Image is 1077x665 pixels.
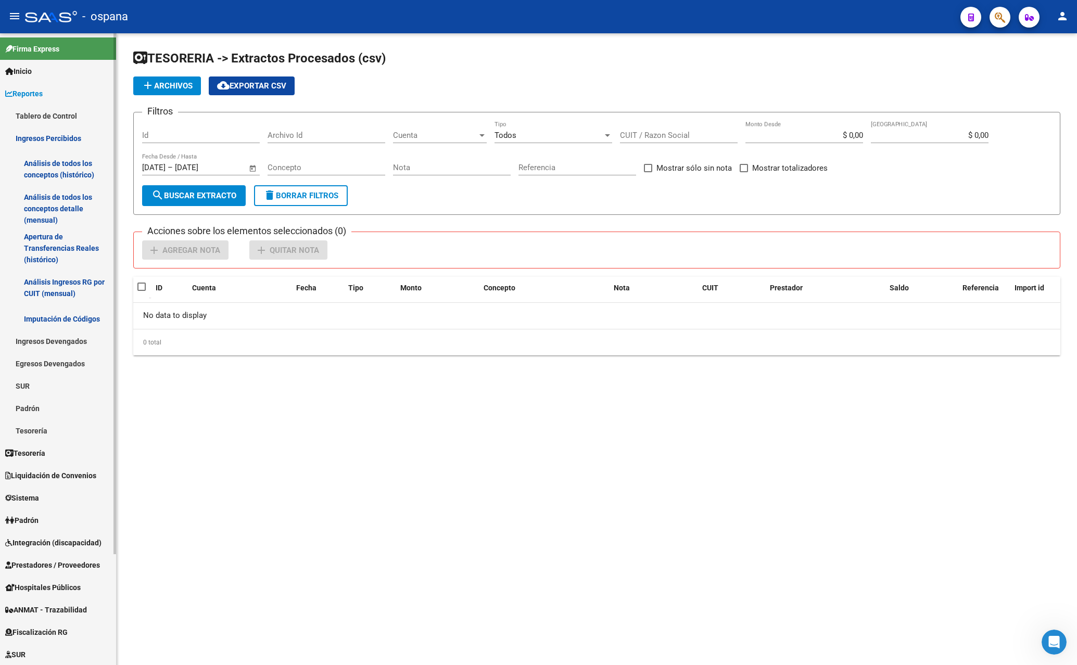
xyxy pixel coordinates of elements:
button: Agregar Nota [142,240,229,260]
button: Quitar Nota [249,240,327,260]
h3: Filtros [142,104,178,119]
span: Monto [400,284,422,292]
datatable-header-cell: Concepto [479,277,610,299]
span: Integración (discapacidad) [5,537,102,548]
mat-icon: add [142,79,154,92]
span: Inicio [5,66,32,77]
span: TESORERIA -> Extractos Procesados (csv) [133,51,386,66]
span: Agregar Nota [162,246,220,255]
button: Open calendar [247,162,259,174]
span: Todos [495,131,516,140]
datatable-header-cell: ID [151,277,188,299]
datatable-header-cell: Prestador [766,277,885,299]
span: Quitar Nota [270,246,319,255]
span: Archivos [142,81,193,91]
span: - ospana [82,5,128,28]
button: Exportar CSV [209,76,295,95]
h3: Acciones sobre los elementos seleccionados (0) [142,224,351,238]
div: 0 total [133,329,1060,355]
button: Buscar Extracto [142,185,246,206]
span: Tesorería [5,447,45,459]
span: SUR [5,649,26,660]
span: Sistema [5,492,39,504]
mat-icon: delete [263,189,276,201]
mat-icon: search [151,189,164,201]
span: Prestadores / Proveedores [5,559,100,571]
span: Import id [1015,284,1044,292]
datatable-header-cell: Monto [396,277,479,299]
mat-icon: person [1056,10,1069,22]
span: Reportes [5,88,43,99]
span: ID [156,284,162,292]
iframe: Intercom live chat [1042,630,1067,655]
datatable-header-cell: CUIT [698,277,766,299]
span: Tipo [348,284,363,292]
mat-icon: menu [8,10,21,22]
datatable-header-cell: Referencia [958,277,1010,299]
span: Hospitales Públicos [5,582,81,593]
button: Borrar Filtros [254,185,348,206]
span: Fiscalización RG [5,626,68,638]
span: ANMAT - Trazabilidad [5,604,87,616]
span: – [168,163,173,172]
div: No data to display [133,303,1060,329]
datatable-header-cell: Nota [610,277,698,299]
datatable-header-cell: Tipo [344,277,396,299]
span: Exportar CSV [217,81,286,91]
span: Mostrar totalizadores [752,162,828,174]
mat-icon: add [148,244,160,257]
span: Nota [614,284,630,292]
span: Borrar Filtros [263,191,338,200]
span: Mostrar sólo sin nota [656,162,732,174]
span: Padrón [5,515,39,526]
datatable-header-cell: Fecha [292,277,344,299]
span: Referencia [962,284,999,292]
span: Liquidación de Convenios [5,470,96,481]
mat-icon: cloud_download [217,79,230,92]
span: Concepto [484,284,515,292]
span: Saldo [890,284,909,292]
span: Firma Express [5,43,59,55]
mat-icon: add [255,244,268,257]
button: Archivos [133,76,201,95]
span: CUIT [702,284,718,292]
span: Cuenta [192,284,216,292]
datatable-header-cell: Import id [1010,277,1052,299]
span: Fecha [296,284,316,292]
span: Cuenta [393,131,477,140]
input: Fecha fin [175,163,225,172]
span: Prestador [770,284,803,292]
datatable-header-cell: Cuenta [188,277,292,299]
span: Buscar Extracto [151,191,236,200]
datatable-header-cell: Saldo [885,277,958,299]
input: Fecha inicio [142,163,166,172]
